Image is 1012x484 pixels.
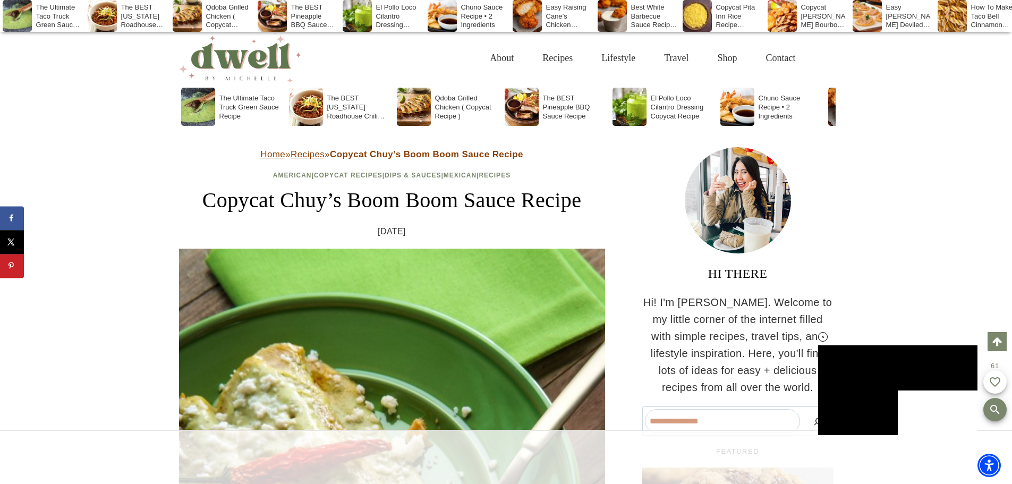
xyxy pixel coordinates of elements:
[650,41,703,75] a: Travel
[421,431,591,484] iframe: Advertisement
[273,172,312,179] a: American
[642,264,834,283] h3: HI THERE
[475,41,528,75] a: About
[179,184,605,216] h1: Copycat Chuy’s Boom Boom Sauce Recipe
[479,172,511,179] a: Recipes
[260,149,285,159] a: Home
[587,41,650,75] a: Lifestyle
[314,172,382,179] a: Copycat Recipes
[988,332,1007,351] a: Scroll to top
[703,41,751,75] a: Shop
[378,225,406,239] time: [DATE]
[291,149,325,159] a: Recipes
[385,172,441,179] a: Dips & Sauces
[642,294,834,396] p: Hi! I'm [PERSON_NAME]. Welcome to my little corner of the internet filled with simple recipes, tr...
[977,454,1001,477] div: Accessibility Menu
[179,33,301,82] img: DWELL by michelle
[475,41,810,75] nav: Primary Navigation
[444,172,477,179] a: Mexican
[330,149,523,159] strong: Copycat Chuy’s Boom Boom Sauce Recipe
[752,41,810,75] a: Contact
[260,149,523,159] span: » »
[273,172,511,179] span: | | | |
[528,41,587,75] a: Recipes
